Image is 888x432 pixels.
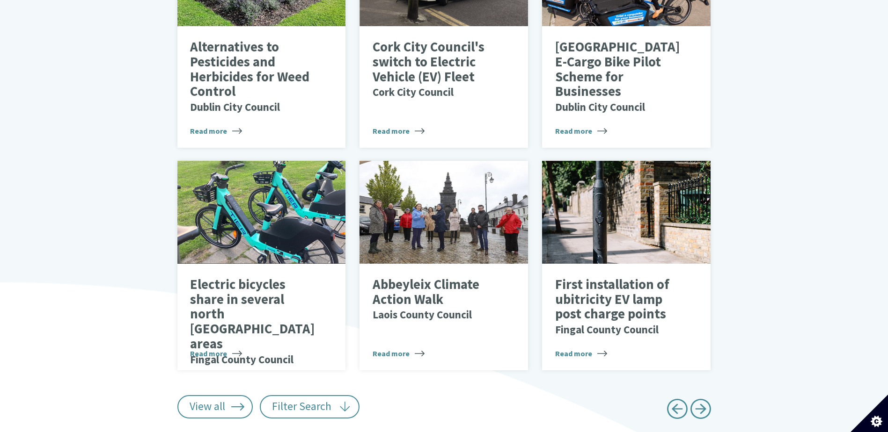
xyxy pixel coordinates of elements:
small: Fingal County Council [555,323,659,336]
small: Laois County Council [373,308,472,321]
p: Cork City Council's switch to Electric Vehicle (EV) Fleet [373,40,501,99]
small: Fingal County Council [190,353,294,366]
button: Set cookie preferences [851,395,888,432]
span: Read more [373,348,425,359]
span: Read more [555,348,607,359]
a: Next page [690,395,711,426]
small: Dublin City Council [555,100,645,114]
a: View all [177,395,253,418]
span: Read more [373,125,425,137]
a: Abbeyleix Climate Action WalkLaois County Council Read more [360,161,528,370]
p: First installation of ubitricity EV lamp post charge points [555,277,684,337]
span: Read more [190,348,242,359]
small: Dublin City Council [190,100,280,114]
span: Read more [555,125,607,137]
a: Previous page [667,395,688,426]
p: Abbeyleix Climate Action Walk [373,277,501,322]
span: Read more [190,125,242,137]
a: Electric bicycles share in several north [GEOGRAPHIC_DATA] areasFingal County Council Read more [177,161,346,370]
small: Cork City Council [373,85,454,99]
p: Alternatives to Pesticides and Herbicides for Weed Control [190,40,319,114]
button: Filter Search [260,395,360,418]
p: [GEOGRAPHIC_DATA] E-Cargo Bike Pilot Scheme for Businesses [555,40,684,114]
p: Electric bicycles share in several north [GEOGRAPHIC_DATA] areas [190,277,319,366]
a: First installation of ubitricity EV lamp post charge pointsFingal County Council Read more [542,161,711,370]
